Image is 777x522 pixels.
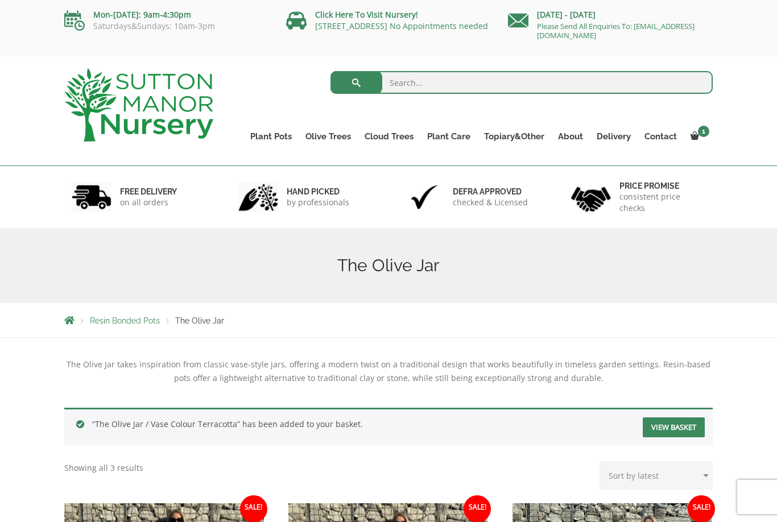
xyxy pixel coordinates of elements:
[404,183,444,212] img: 3.jpg
[287,187,349,197] h6: hand picked
[571,180,611,214] img: 4.jpg
[120,197,177,208] p: on all orders
[64,408,713,445] div: “The Olive Jar / Vase Colour Terracotta” has been added to your basket.
[287,197,349,208] p: by professionals
[537,21,695,40] a: Please Send All Enquiries To: [EMAIL_ADDRESS][DOMAIN_NAME]
[453,197,528,208] p: checked & Licensed
[64,316,713,325] nav: Breadcrumbs
[358,129,420,144] a: Cloud Trees
[638,129,684,144] a: Contact
[619,181,706,191] h6: Price promise
[238,183,278,212] img: 2.jpg
[643,417,705,437] a: View basket
[299,129,358,144] a: Olive Trees
[698,126,709,137] span: 1
[453,187,528,197] h6: Defra approved
[330,71,713,94] input: Search...
[243,129,299,144] a: Plant Pots
[619,191,706,214] p: consistent price checks
[315,20,488,31] a: [STREET_ADDRESS] No Appointments needed
[64,461,143,475] p: Showing all 3 results
[175,316,224,325] span: The Olive Jar
[120,187,177,197] h6: FREE DELIVERY
[551,129,590,144] a: About
[64,8,269,22] p: Mon-[DATE]: 9am-4:30pm
[315,9,418,20] a: Click Here To Visit Nursery!
[64,255,713,276] h1: The Olive Jar
[90,316,160,325] a: Resin Bonded Pots
[72,183,111,212] img: 1.jpg
[477,129,551,144] a: Topiary&Other
[600,461,713,490] select: Shop order
[508,8,713,22] p: [DATE] - [DATE]
[64,358,713,385] p: The Olive Jar takes inspiration from classic vase-style jars, offering a modern twist on a tradit...
[420,129,477,144] a: Plant Care
[590,129,638,144] a: Delivery
[684,129,713,144] a: 1
[64,22,269,31] p: Saturdays&Sundays: 10am-3pm
[64,68,213,142] img: logo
